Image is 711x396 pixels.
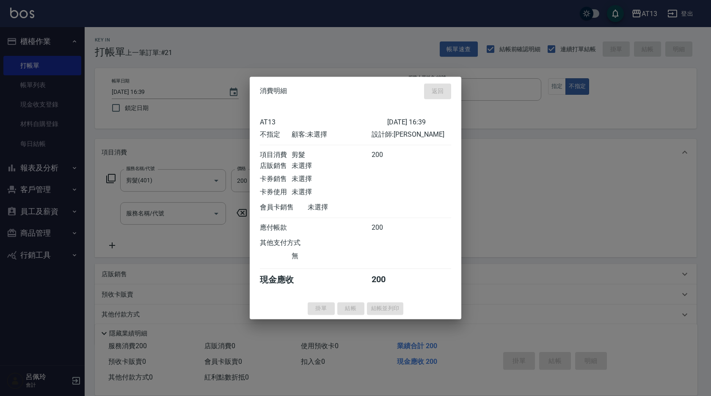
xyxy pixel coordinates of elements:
div: 現金應收 [260,274,308,286]
div: 卡券使用 [260,188,292,197]
div: 會員卡銷售 [260,203,308,212]
div: 卡券銷售 [260,175,292,184]
div: [DATE] 16:39 [387,118,451,126]
div: 未選擇 [292,162,371,170]
div: AT13 [260,118,387,126]
div: 不指定 [260,130,292,139]
div: 剪髮 [292,151,371,159]
div: 無 [292,252,371,261]
div: 顧客: 未選擇 [292,130,371,139]
span: 消費明細 [260,87,287,96]
div: 200 [372,151,403,159]
div: 未選擇 [308,203,387,212]
div: 店販銷售 [260,162,292,170]
div: 未選擇 [292,188,371,197]
div: 其他支付方式 [260,239,324,247]
div: 設計師: [PERSON_NAME] [372,130,451,139]
div: 200 [372,223,403,232]
div: 未選擇 [292,175,371,184]
div: 應付帳款 [260,223,292,232]
div: 200 [372,274,403,286]
div: 項目消費 [260,151,292,159]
